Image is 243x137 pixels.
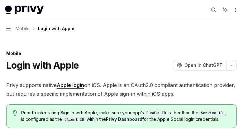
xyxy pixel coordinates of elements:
[173,60,226,71] button: Open in ChatGPT
[38,25,74,32] div: Login with Apple
[232,6,238,14] button: More actions
[21,110,230,123] span: Prior to integrating Sign in with Apple, make sure your app’s rather than the , is configured as ...
[184,62,222,68] span: Open in ChatGPT
[57,82,84,89] a: Apple login
[6,60,79,71] h1: Login with Apple
[5,6,44,14] img: light logo
[6,81,237,98] span: Privy supports native on iOS. Apple is an OAuth2.0 compliant authentication provider, but require...
[144,110,169,116] code: Bundle ID
[16,25,30,32] span: Mobile
[62,116,87,123] code: Client ID
[106,116,142,122] a: Privy Dashboard
[198,110,225,116] code: Service ID
[13,110,17,116] svg: Tip
[6,50,237,57] div: Mobile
